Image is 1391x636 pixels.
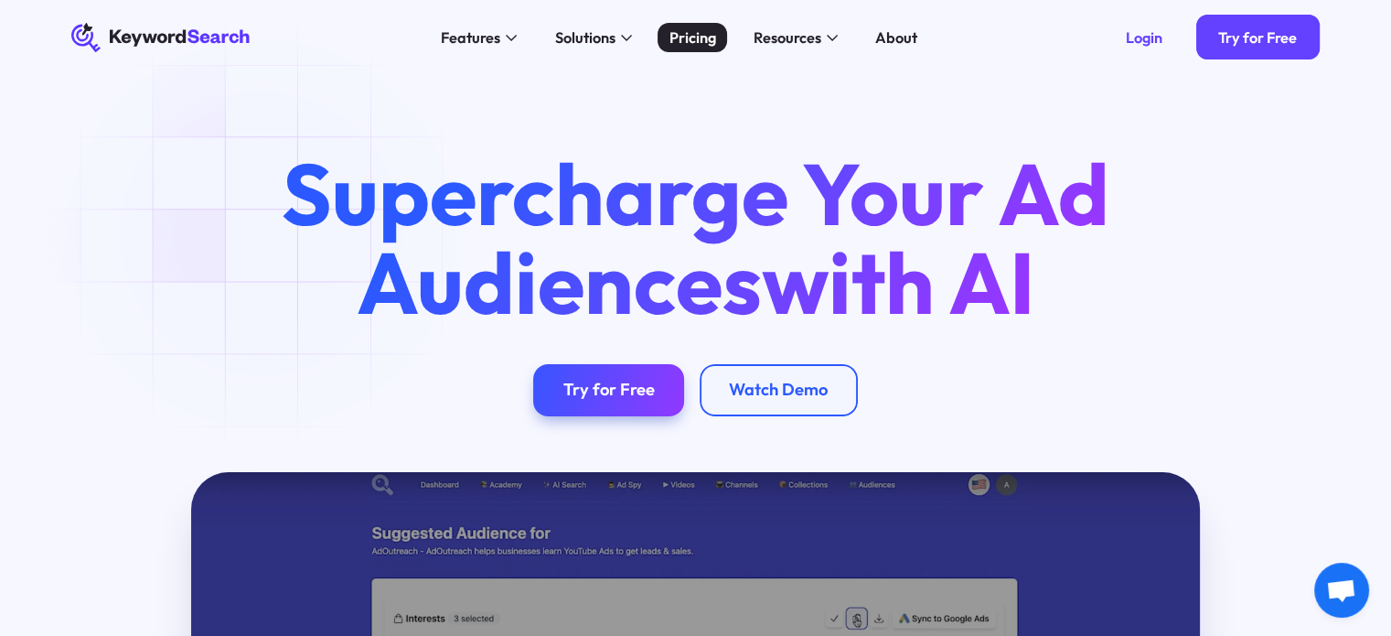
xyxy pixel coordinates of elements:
[563,380,655,401] div: Try for Free
[729,380,828,401] div: Watch Demo
[554,27,615,49] div: Solutions
[29,29,44,44] img: logo_orange.svg
[533,364,684,416] a: Try for Free
[863,23,928,53] a: About
[48,48,201,62] div: Domain: [DOMAIN_NAME]
[753,27,820,49] div: Resources
[1103,15,1184,59] a: Login
[182,106,197,121] img: tab_keywords_by_traffic_grey.svg
[29,48,44,62] img: website_grey.svg
[247,149,1143,327] h1: Supercharge Your Ad Audiences
[70,108,164,120] div: Domain Overview
[441,27,500,49] div: Features
[875,27,917,49] div: About
[658,23,727,53] a: Pricing
[762,228,1035,336] span: with AI
[1196,15,1320,59] a: Try for Free
[202,108,308,120] div: Keywords by Traffic
[49,106,64,121] img: tab_domain_overview_orange.svg
[51,29,90,44] div: v 4.0.25
[669,27,716,49] div: Pricing
[1218,28,1297,47] div: Try for Free
[1126,28,1162,47] div: Login
[1314,563,1369,618] div: Otwarty czat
